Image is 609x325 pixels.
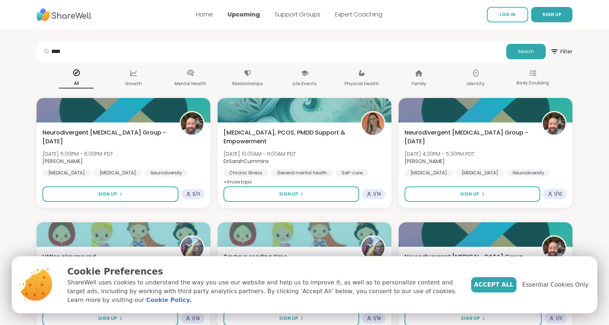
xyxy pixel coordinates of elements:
[373,191,381,197] span: 1 / 16
[42,158,83,165] b: [PERSON_NAME]
[550,41,572,62] button: Filter
[405,253,534,270] span: Neurodivergent [MEDICAL_DATA] Group - [DATE]
[42,253,96,261] span: Littles playground
[373,315,381,321] span: 1 / 16
[467,79,485,88] p: Identity
[192,191,200,197] span: 3 / 11
[293,79,317,88] p: Life Events
[59,79,94,88] p: All
[125,79,142,88] p: Growth
[405,128,534,146] span: Neurodivergent [MEDICAL_DATA] Group - [DATE]
[223,253,287,261] span: Taytays reading time
[232,79,263,88] p: Relationships
[228,10,260,19] a: Upcoming
[145,169,188,177] div: Neurodiversity
[507,169,550,177] div: Neurodiversity
[543,237,565,259] img: Brian_L
[550,43,572,60] span: Filter
[271,169,333,177] div: General mental health
[223,150,296,158] span: [DATE] 10:00AM - 11:00AM PDT
[474,280,514,289] span: Accept All
[98,315,117,322] span: Sign Up
[362,237,384,259] img: Taytay2025
[487,7,528,22] a: LOG IN
[98,191,117,197] span: Sign Up
[223,158,269,165] b: DrSarahCummins
[175,256,209,265] div: New Host! 🎉
[223,128,353,146] span: [MEDICAL_DATA], PCOS, PMDD Support & Empowerment
[405,150,474,158] span: [DATE] 4:30PM - 5:30PM PDT
[405,169,453,177] div: [MEDICAL_DATA]
[522,280,589,289] span: Essential Cookies Only
[405,186,540,202] button: Sign Up
[411,79,426,88] p: Family
[516,79,549,87] p: Body Doubling
[42,150,113,158] span: [DATE] 5:00PM - 6:00PM PDT
[335,10,382,19] a: Expert Coaching
[94,169,142,177] div: [MEDICAL_DATA]
[181,112,203,135] img: Brian_L
[279,191,298,197] span: Sign Up
[362,112,384,135] img: DrSarahCummins
[196,10,213,19] a: Home
[67,265,459,278] p: Cookie Preferences
[543,112,565,135] img: Brian_L
[554,191,562,197] span: 1 / 10
[223,186,359,202] button: Sign Up
[42,186,178,202] button: Sign Up
[275,10,320,19] a: Support Groups
[518,48,534,55] span: Search
[192,315,200,321] span: 1 / 16
[471,277,516,292] button: Accept All
[356,256,390,265] div: New Host! 🎉
[223,169,268,177] div: Chronic Illness
[506,44,546,59] button: Search
[405,158,445,165] b: [PERSON_NAME]
[336,169,368,177] div: Self-care
[460,191,479,197] span: Sign Up
[174,79,206,88] p: Mental Health
[279,315,298,322] span: Sign Up
[42,128,172,146] span: Neurodivergent [MEDICAL_DATA] Group - [DATE]
[542,11,561,18] span: SIGN UP
[37,5,91,25] img: ShareWell Nav Logo
[531,7,572,22] button: SIGN UP
[461,315,480,322] span: Sign Up
[146,296,191,305] a: Cookie Policy.
[556,315,562,321] span: 1 / 11
[42,169,91,177] div: [MEDICAL_DATA]
[67,278,459,305] p: ShareWell uses cookies to understand the way you use our website and help us to improve it, as we...
[345,79,379,88] p: Physical Health
[500,11,515,18] span: LOG IN
[181,237,203,259] img: Taytay2025
[456,169,504,177] div: [MEDICAL_DATA]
